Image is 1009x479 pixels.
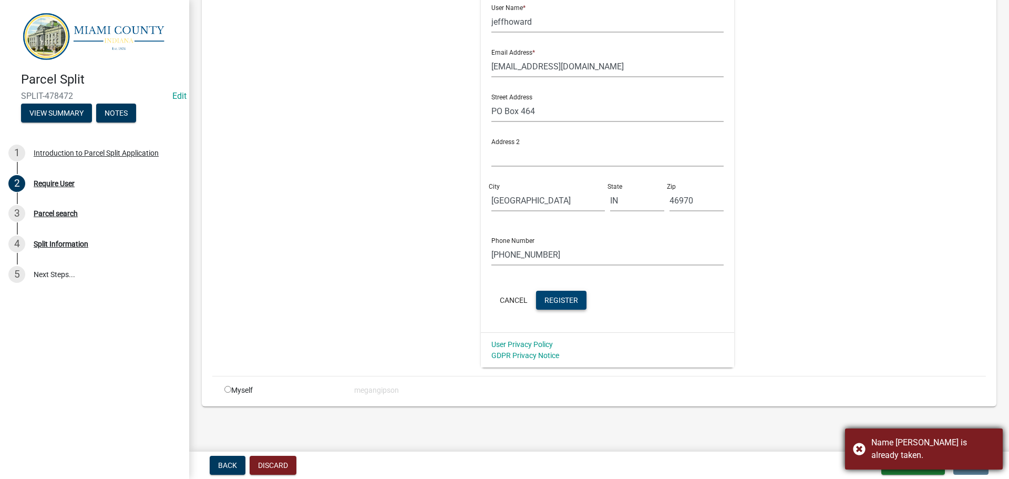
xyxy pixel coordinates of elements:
button: Cancel [491,291,536,310]
span: SPLIT-478472 [21,91,168,101]
h4: Parcel Split [21,72,181,87]
div: 5 [8,266,25,283]
button: Notes [96,104,136,123]
a: Edit [172,91,187,101]
wm-modal-confirm: Notes [96,110,136,118]
div: Myself [217,385,346,396]
button: Back [210,456,245,475]
div: Require User [34,180,75,187]
wm-modal-confirm: Edit Application Number [172,91,187,101]
div: 4 [8,236,25,252]
button: Discard [250,456,296,475]
div: Split Information [34,240,88,248]
img: Miami County, Indiana [21,11,172,61]
div: Name jeffhoward is already taken. [871,436,995,462]
wm-modal-confirm: Summary [21,110,92,118]
span: Back [218,461,237,470]
div: 3 [8,205,25,222]
div: 1 [8,145,25,161]
div: Parcel search [34,210,78,217]
button: Register [536,291,586,310]
div: 2 [8,175,25,192]
a: User Privacy Policy [491,340,553,349]
a: GDPR Privacy Notice [491,351,559,360]
div: Introduction to Parcel Split Application [34,149,159,157]
button: View Summary [21,104,92,123]
span: Register [544,295,578,304]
